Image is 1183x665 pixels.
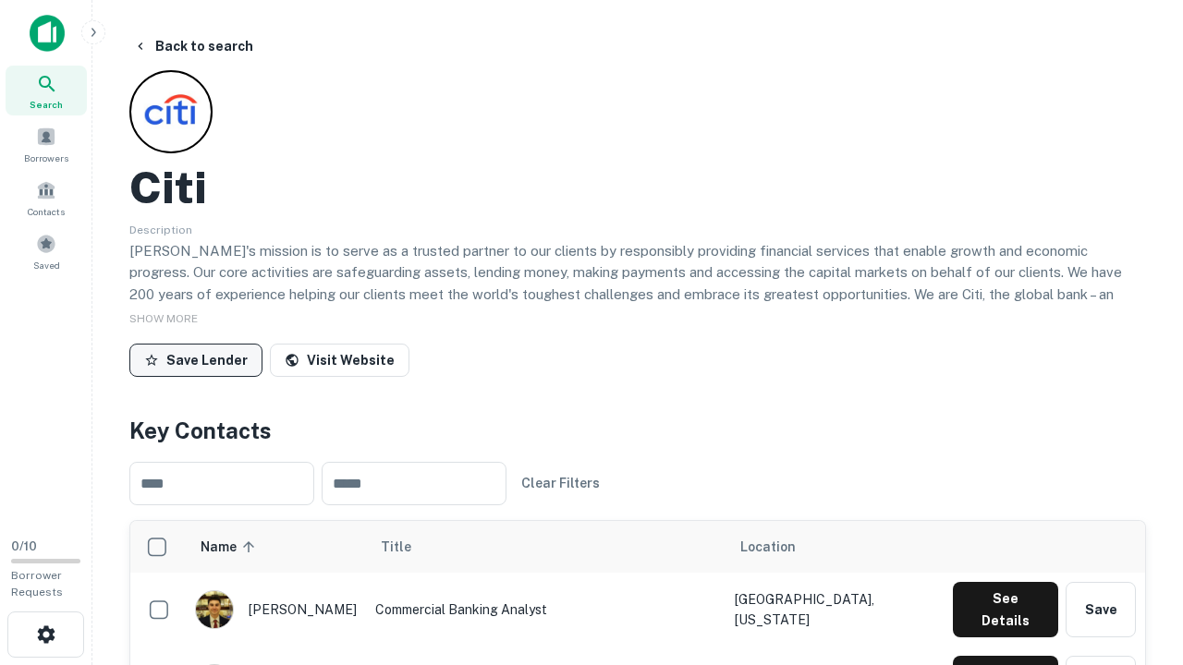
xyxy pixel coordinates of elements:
a: Search [6,66,87,115]
button: Back to search [126,30,261,63]
button: See Details [953,582,1058,637]
span: 0 / 10 [11,539,37,553]
h4: Key Contacts [129,414,1146,447]
button: Save [1066,582,1136,637]
img: 1753279374948 [196,591,233,628]
span: Borrowers [24,151,68,165]
img: capitalize-icon.png [30,15,65,52]
td: Commercial Banking Analyst [366,573,726,647]
td: [GEOGRAPHIC_DATA], [US_STATE] [726,573,944,647]
span: Borrower Requests [11,569,63,598]
a: Borrowers [6,119,87,169]
th: Location [726,521,944,573]
p: [PERSON_NAME]'s mission is to serve as a trusted partner to our clients by responsibly providing ... [129,240,1146,349]
span: Title [381,536,435,558]
span: Search [30,97,63,112]
a: Saved [6,226,87,276]
h2: Citi [129,161,207,214]
button: Clear Filters [514,466,607,500]
span: Contacts [28,204,65,219]
a: Visit Website [270,344,409,377]
div: [PERSON_NAME] [195,590,357,629]
th: Name [186,521,366,573]
a: Contacts [6,173,87,223]
iframe: Chat Widget [1091,517,1183,606]
button: Save Lender [129,344,262,377]
span: SHOW MORE [129,312,198,325]
span: Location [740,536,796,558]
span: Description [129,224,192,236]
span: Saved [33,258,60,272]
th: Title [366,521,726,573]
span: Name [201,536,261,558]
